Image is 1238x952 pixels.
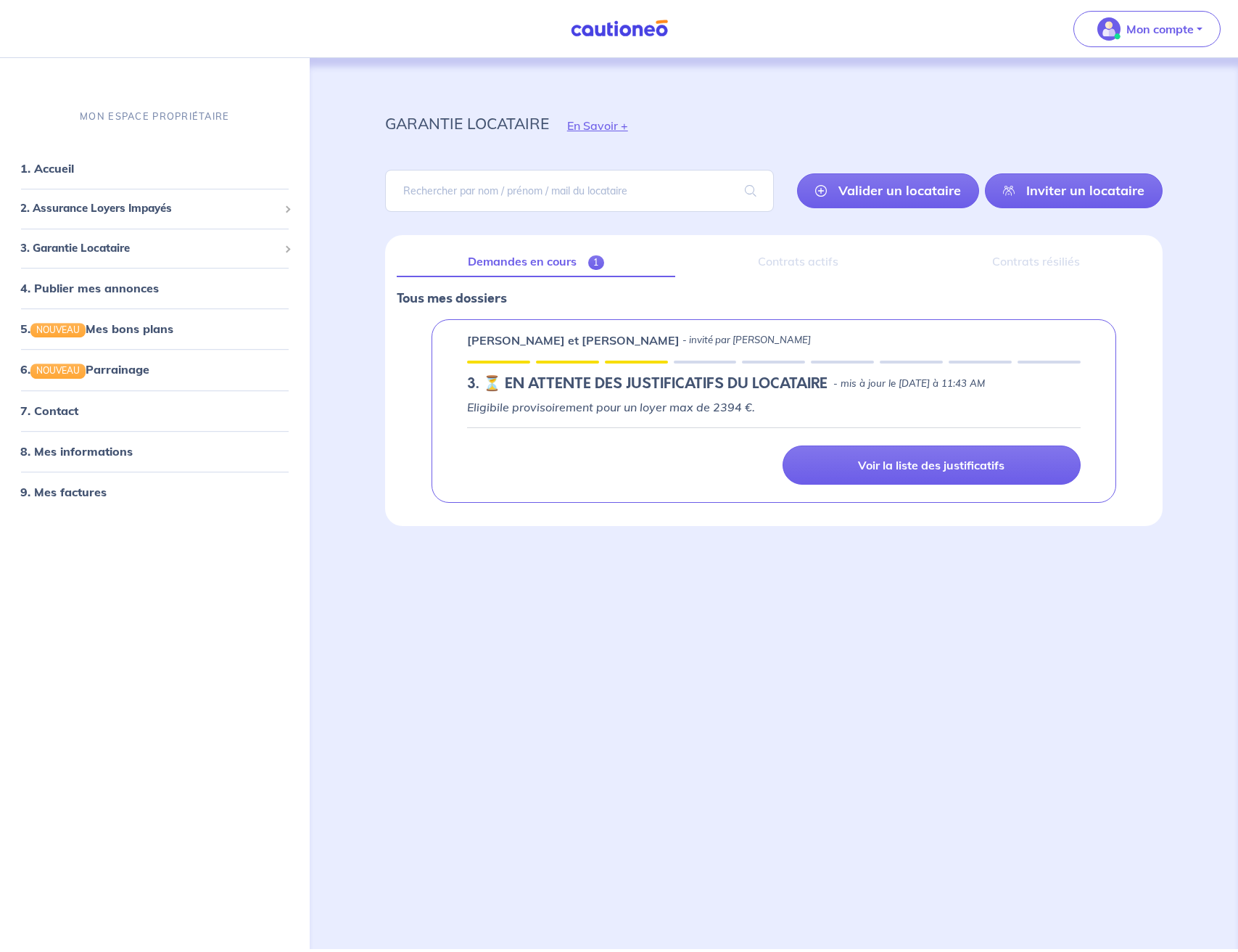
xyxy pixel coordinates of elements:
div: state: RENTER-DOCUMENTS-IN-PROGRESS, Context: IN-LANDLORD,IN-LANDLORD-NO-CERTIFICATE [467,375,1081,393]
div: 7. Contact [6,396,304,425]
a: 9. Mes factures [20,485,107,499]
a: 7. Contact [20,403,78,418]
a: Demandes en cours1 [397,247,675,277]
img: illu_account_valid_menu.svg [1097,17,1121,41]
p: Voir la liste des justificatifs [858,458,1004,472]
h5: 3. ⏳️️ EN ATTENTE DES JUSTIFICATIFS DU LOCATAIRE [467,375,828,393]
em: Eligibile provisoirement pour un loyer max de 2394 €. [467,400,755,414]
a: 8. Mes informations [20,444,133,459]
a: Valider un locataire [797,173,979,208]
p: MON ESPACE PROPRIÉTAIRE [80,110,229,123]
button: illu_account_valid_menu.svgMon compte [1073,11,1221,47]
p: Tous mes dossiers [397,289,1151,308]
a: Voir la liste des justificatifs [783,446,1081,485]
span: 2. Assurance Loyers Impayés [20,200,278,217]
a: 6.NOUVEAUParrainage [20,363,149,377]
a: 1. Accueil [20,161,74,176]
div: 8. Mes informations [6,437,304,466]
a: 5.NOUVEAUMes bons plans [20,321,173,336]
div: 1. Accueil [6,154,304,183]
span: 3. Garantie Locataire [20,240,278,257]
input: Rechercher par nom / prénom / mail du locataire [385,170,774,212]
div: 9. Mes factures [6,477,304,506]
div: 6.NOUVEAUParrainage [6,356,304,385]
p: - invité par [PERSON_NAME] [682,333,811,348]
span: 1 [588,255,605,270]
div: 3. Garantie Locataire [6,234,304,263]
a: 4. Publier mes annonces [20,281,159,295]
button: En Savoir + [549,104,646,147]
p: garantie locataire [385,110,549,136]
div: 5.NOUVEAUMes bons plans [6,314,304,343]
a: Inviter un locataire [985,173,1163,208]
div: 4. Publier mes annonces [6,274,304,303]
p: - mis à jour le [DATE] à 11:43 AM [833,377,985,391]
img: Cautioneo [565,20,674,38]
span: search [727,171,774,211]
div: 2. Assurance Loyers Impayés [6,194,304,223]
p: Mon compte [1126,20,1194,38]
p: [PERSON_NAME] et [PERSON_NAME] [467,332,680,349]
